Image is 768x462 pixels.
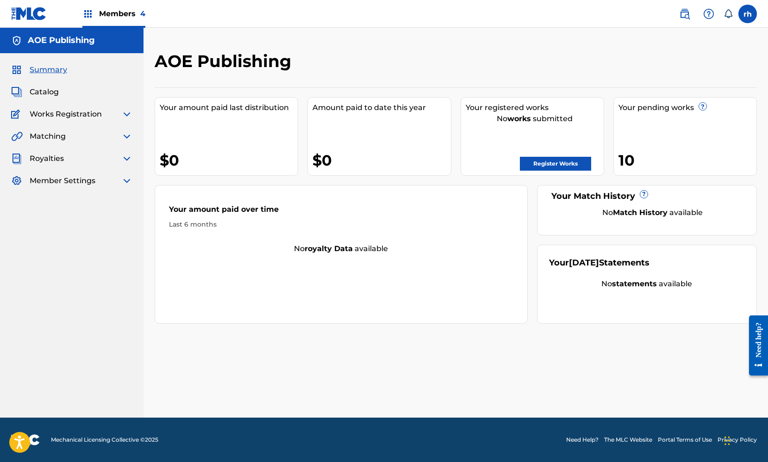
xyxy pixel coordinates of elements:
div: Drag [724,427,730,455]
a: Public Search [675,5,694,23]
img: Accounts [11,35,22,46]
div: Your registered works [466,102,604,113]
div: Last 6 months [169,220,513,229]
div: Your Match History [549,190,745,203]
strong: Match History [613,208,668,217]
a: Register Works [520,157,591,171]
div: Your Statements [549,257,649,269]
span: Matching [30,131,66,142]
strong: statements [612,279,657,288]
span: Works Registration [30,109,102,120]
span: Members [99,8,145,19]
div: No submitted [466,113,604,124]
span: Catalog [30,86,59,98]
div: No available [549,278,745,290]
strong: works [507,114,531,123]
img: Top Rightsholders [82,8,94,19]
strong: royalty data [305,244,353,253]
iframe: Chat Widget [722,418,768,462]
img: help [703,8,714,19]
img: Member Settings [11,175,22,186]
img: Works Registration [11,109,23,120]
img: expand [121,131,132,142]
img: Royalties [11,153,22,164]
div: Help [699,5,718,23]
h5: AOE Publishing [28,35,95,46]
iframe: Resource Center [742,306,768,385]
div: Your pending works [618,102,756,113]
a: The MLC Website [604,436,652,444]
div: Notifications [724,9,733,18]
span: ? [640,191,648,198]
img: Catalog [11,86,22,98]
div: Your amount paid last distribution [160,102,298,113]
div: No available [561,207,745,218]
div: Amount paid to date this year [312,102,450,113]
img: expand [121,175,132,186]
a: Portal Terms of Use [658,436,712,444]
span: 4 [140,9,145,18]
a: SummarySummary [11,64,67,75]
div: $0 [312,150,450,171]
div: Your amount paid over time [169,204,513,220]
a: CatalogCatalog [11,86,59,98]
span: Mechanical Licensing Collective © 2025 [51,436,158,444]
span: Royalties [30,153,64,164]
img: search [679,8,690,19]
span: ? [699,103,706,110]
div: User Menu [738,5,757,23]
a: Privacy Policy [718,436,757,444]
div: $0 [160,150,298,171]
div: No available [155,243,527,254]
a: Need Help? [566,436,599,444]
span: [DATE] [569,258,599,268]
img: logo [11,434,40,445]
h2: AOE Publishing [155,51,296,72]
span: Summary [30,64,67,75]
div: 10 [618,150,756,171]
span: Member Settings [30,175,95,186]
img: expand [121,153,132,164]
img: MLC Logo [11,7,47,20]
img: Summary [11,64,22,75]
img: Matching [11,131,23,142]
img: expand [121,109,132,120]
